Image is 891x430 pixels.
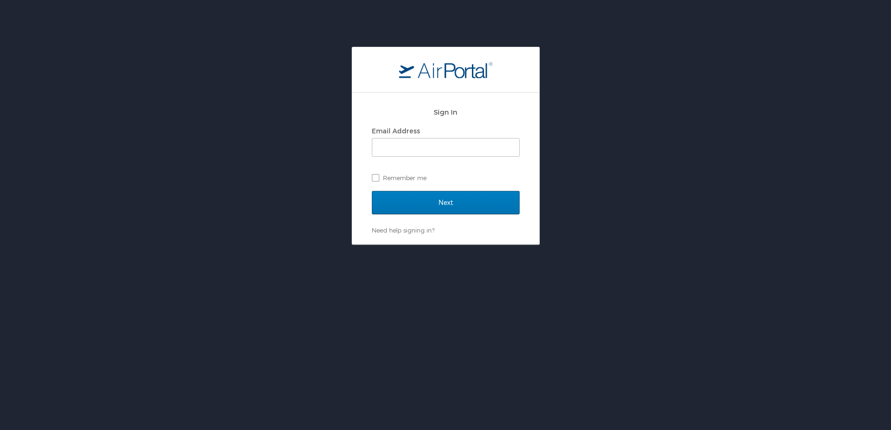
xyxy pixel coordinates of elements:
h2: Sign In [372,107,520,117]
img: logo [399,61,493,78]
input: Next [372,191,520,214]
label: Remember me [372,171,520,185]
label: Email Address [372,127,420,135]
a: Need help signing in? [372,226,435,234]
